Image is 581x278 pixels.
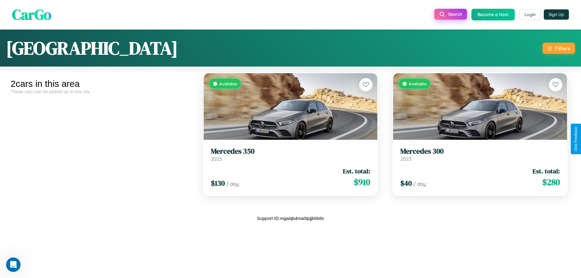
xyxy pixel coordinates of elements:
a: Mercedes 3502023 [211,147,370,162]
h3: Mercedes 300 [400,147,560,156]
span: Available [219,81,237,86]
span: $ 280 [542,176,560,188]
h1: [GEOGRAPHIC_DATA] [6,36,178,61]
button: Login [519,9,541,20]
span: $ 130 [211,178,225,188]
span: 2023 [400,156,411,162]
h3: Mercedes 350 [211,147,370,156]
button: Search [434,9,467,20]
p: Support ID: mgaiqb4ma0tpjjk6b8s [257,214,324,222]
span: / day [413,181,426,187]
span: CarGo [12,5,51,25]
a: Mercedes 3002023 [400,147,560,162]
span: / day [226,181,239,187]
span: $ 910 [354,176,370,188]
div: 2 cars in this area [11,79,191,89]
span: Est. total: [343,167,370,175]
button: Filters [543,43,575,54]
div: Give Feedback [574,127,578,151]
span: $ 40 [400,178,412,188]
button: Become a Host [471,9,515,20]
button: Sign Up [544,9,569,20]
iframe: Intercom live chat [6,257,21,272]
span: 2023 [211,156,222,162]
span: Est. total: [533,167,560,175]
div: These cars can be picked up in this city. [11,89,191,94]
span: Search [448,11,462,17]
span: Available [409,81,427,86]
div: Filters [555,45,570,51]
